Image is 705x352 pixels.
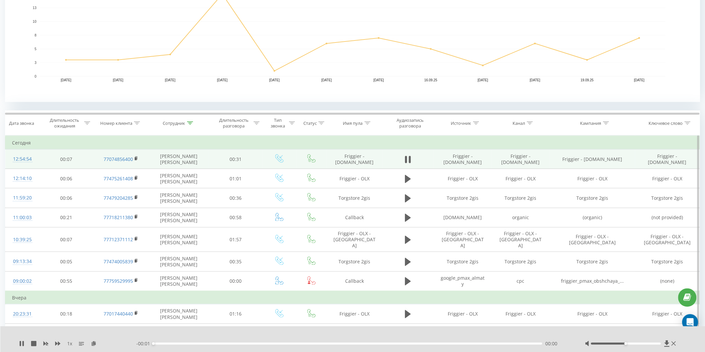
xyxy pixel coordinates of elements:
[149,252,209,271] td: [PERSON_NAME] [PERSON_NAME]
[12,172,33,185] div: 12:14:10
[343,120,363,126] div: Имя пула
[149,208,209,227] td: [PERSON_NAME] [PERSON_NAME]
[104,175,133,182] a: 77475261408
[34,47,36,51] text: 5
[39,324,93,343] td: 00:08
[327,252,383,271] td: Torgstore 2gis
[561,278,624,284] span: friggier_pmax_obshchaya_...
[550,304,636,324] td: Friggier - OLX
[209,150,262,169] td: 00:31
[209,324,262,343] td: 00:33
[550,169,636,188] td: Friggier - OLX
[5,136,700,150] td: Сегодня
[434,252,491,271] td: Torgstore 2gis
[209,208,262,227] td: 00:58
[39,252,93,271] td: 00:05
[152,342,155,345] div: Accessibility label
[530,79,541,82] text: [DATE]
[39,208,93,227] td: 00:21
[434,227,491,252] td: Friggier - OLX - [GEOGRAPHIC_DATA]
[104,195,133,201] a: 77479204285
[492,169,550,188] td: Friggier - OLX
[649,120,683,126] div: Ключевое слово
[635,227,700,252] td: Friggier - OLX - [GEOGRAPHIC_DATA]
[269,79,280,82] text: [DATE]
[635,188,700,208] td: Torgstore 2gis
[434,150,491,169] td: Friggier - [DOMAIN_NAME]
[374,79,384,82] text: [DATE]
[217,79,228,82] text: [DATE]
[5,291,700,304] td: Вчера
[424,79,437,82] text: 16.09.25
[113,79,124,82] text: [DATE]
[546,340,558,347] span: 00:00
[682,314,698,330] div: Open Intercom Messenger
[33,20,37,23] text: 10
[216,117,252,129] div: Длительность разговора
[327,150,383,169] td: Friggier - [DOMAIN_NAME]
[327,169,383,188] td: Friggier - OLX
[492,150,550,169] td: Friggier - [DOMAIN_NAME]
[163,120,185,126] div: Сотрудник
[268,117,287,129] div: Тип звонка
[149,188,209,208] td: [PERSON_NAME] [PERSON_NAME]
[34,33,36,37] text: 8
[209,188,262,208] td: 00:36
[67,340,72,347] span: 1 x
[209,227,262,252] td: 01:57
[61,79,72,82] text: [DATE]
[39,271,93,291] td: 00:55
[12,275,33,288] div: 09:00:02
[39,150,93,169] td: 00:07
[104,311,133,317] a: 77017440440
[327,304,383,324] td: Friggier - OLX
[492,227,550,252] td: Friggier - OLX - [GEOGRAPHIC_DATA]
[149,169,209,188] td: [PERSON_NAME] [PERSON_NAME]
[34,75,36,78] text: 0
[104,214,133,221] a: 77718211380
[635,208,700,227] td: (not provided)
[104,278,133,284] a: 77759529995
[136,340,153,347] span: - 00:01
[389,117,432,129] div: Аудиозапись разговора
[327,208,383,227] td: Callback
[149,227,209,252] td: [PERSON_NAME] [PERSON_NAME]
[451,120,471,126] div: Источник
[149,150,209,169] td: [PERSON_NAME] [PERSON_NAME]
[9,120,34,126] div: Дата звонка
[550,150,636,169] td: Friggier - [DOMAIN_NAME]
[165,79,176,82] text: [DATE]
[209,252,262,271] td: 00:35
[635,252,700,271] td: Torgstore 2gis
[209,169,262,188] td: 01:01
[33,6,37,10] text: 13
[635,271,700,291] td: (none)
[39,304,93,324] td: 00:18
[327,227,383,252] td: Friggier - OLX - [GEOGRAPHIC_DATA]
[492,304,550,324] td: Friggier - OLX
[104,258,133,265] a: 77474005839
[303,120,317,126] div: Статус
[209,271,262,291] td: 00:00
[39,227,93,252] td: 00:07
[12,191,33,204] div: 11:59:20
[34,61,36,65] text: 3
[149,304,209,324] td: [PERSON_NAME] [PERSON_NAME]
[434,188,491,208] td: Torgstore 2gis
[635,324,700,343] td: Friggier - Google
[149,271,209,291] td: [PERSON_NAME] [PERSON_NAME]
[635,304,700,324] td: Friggier - OLX
[47,117,83,129] div: Длительность ожидания
[492,271,550,291] td: cpc
[12,233,33,246] div: 10:39:25
[580,120,601,126] div: Кампания
[434,324,491,343] td: Friggier - Google
[327,271,383,291] td: Callback
[513,120,525,126] div: Канал
[550,227,636,252] td: Friggier - OLX - [GEOGRAPHIC_DATA]
[12,211,33,224] div: 11:00:03
[478,79,488,82] text: [DATE]
[434,304,491,324] td: Friggier - OLX
[327,188,383,208] td: Torgstore 2gis
[634,79,645,82] text: [DATE]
